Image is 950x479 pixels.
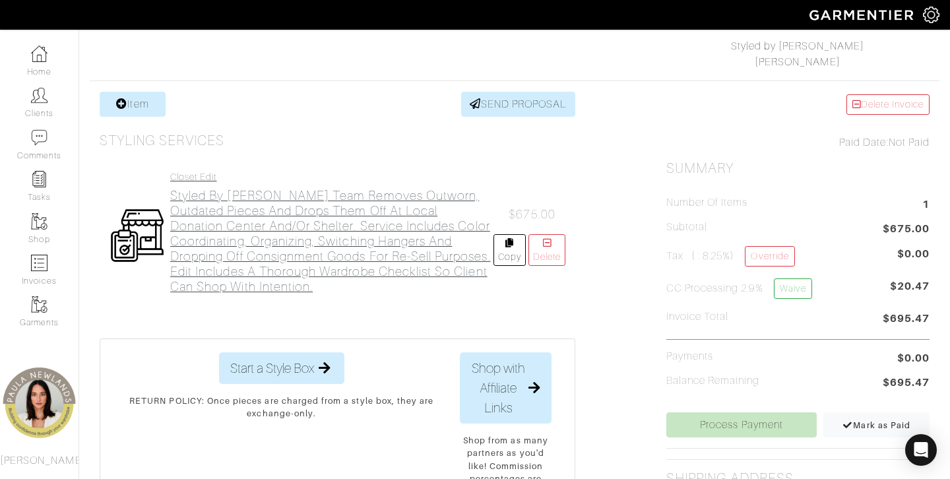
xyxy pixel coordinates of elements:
[31,171,47,187] img: reminder-icon-8004d30b9f0a5d33ae49ab947aed9ed385cf756f9e5892f1edd6e32f2345188e.png
[471,358,526,418] span: Shop with Affiliate Links
[31,255,47,271] img: orders-icon-0abe47150d42831381b5fb84f609e132dff9fe21cb692f30cb5eec754e2cba89.png
[803,3,923,26] img: garmentier-logo-header-white-b43fb05a5012e4ada735d5af1a66efaba907eab6374d6393d1fbf88cb4ef424d.png
[846,94,930,115] a: Delete Invoice
[219,352,344,384] button: Start a Style Box
[100,92,166,117] a: Item
[31,213,47,230] img: garments-icon-b7da505a4dc4fd61783c78ac3ca0ef83fa9d6f193b1c9dc38574b1d14d53ca28.png
[922,197,930,214] span: 1
[666,412,817,437] a: Process Payment
[666,246,795,267] h5: Tax ( : 8.25%)
[905,434,937,466] div: Open Intercom Messenger
[666,135,930,150] div: Not Paid
[745,246,794,267] a: Override
[170,172,493,294] a: Closet Edit Styled by [PERSON_NAME] team removes outworn, outdated pieces and drops them off at l...
[124,395,439,420] p: RETURN POLICY: Once pieces are charged from a style box, they are exchange-only.
[666,311,729,323] h5: Invoice Total
[666,221,707,234] h5: Subtotal
[31,129,47,146] img: comment-icon-a0a6a9ef722e966f86d9cbdc48e553b5cf19dbc54f86b18d962a5391bc8f6eb6.png
[883,311,930,329] span: $695.47
[528,234,565,266] a: Delete
[823,412,930,437] a: Mark as Paid
[230,358,314,378] span: Start a Style Box
[666,160,930,177] h2: Summary
[897,350,930,366] span: $0.00
[883,375,930,393] span: $695.47
[666,375,760,387] h5: Balance Remaining
[110,208,165,263] img: Womens_Service-b2905c8a555b134d70f80a63ccd9711e5cb40bac1cff00c12a43f244cd2c1cd3.png
[774,278,812,299] a: Waive
[890,278,930,304] span: $20.47
[461,92,576,117] a: SEND PROPOSAL
[897,246,930,262] span: $0.00
[666,278,812,299] h5: CC Processing 2.9%
[493,234,526,266] a: Copy
[100,133,224,149] h3: Styling Services
[31,87,47,104] img: clients-icon-6bae9207a08558b7cb47a8932f037763ab4055f8c8b6bfacd5dc20c3e0201464.png
[839,137,889,148] span: Paid Date:
[883,221,930,239] span: $675.00
[460,352,552,424] button: Shop with Affiliate Links
[731,40,864,52] a: Styled by [PERSON_NAME]
[923,7,939,23] img: gear-icon-white-bd11855cb880d31180b6d7d6211b90ccbf57a29d726f0c71d8c61bd08dd39cc2.png
[170,172,493,183] h4: Closet Edit
[755,56,840,68] a: [PERSON_NAME]
[31,296,47,313] img: garments-icon-b7da505a4dc4fd61783c78ac3ca0ef83fa9d6f193b1c9dc38574b1d14d53ca28.png
[31,46,47,62] img: dashboard-icon-dbcd8f5a0b271acd01030246c82b418ddd0df26cd7fceb0bd07c9910d44c42f6.png
[170,188,493,294] h2: Styled by [PERSON_NAME] team removes outworn, outdated pieces and drops them off at local donatio...
[666,350,713,363] h5: Payments
[509,208,555,221] span: $675.00
[842,420,910,430] span: Mark as Paid
[666,197,748,209] h5: Number of Items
